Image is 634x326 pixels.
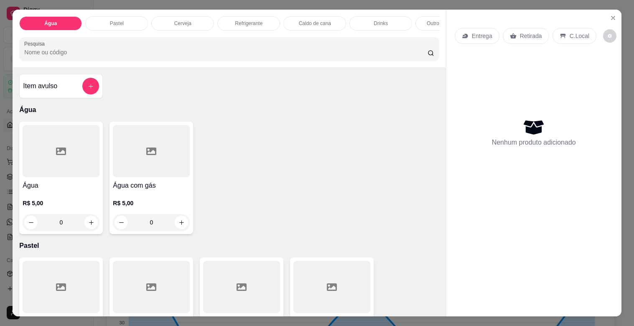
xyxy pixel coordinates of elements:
button: decrease-product-quantity [115,216,128,229]
p: Outros sem álcool [427,20,467,27]
p: Água [19,105,439,115]
p: Retirada [520,32,542,40]
p: R$ 5,00 [113,199,190,207]
p: C.Local [570,32,589,40]
p: Caldo de cana [299,20,331,27]
p: Cerveja [174,20,191,27]
p: Água [44,20,57,27]
h4: Item avulso [23,81,57,91]
p: Drinks [374,20,388,27]
p: Pastel [110,20,124,27]
h4: Água com gás [113,181,190,191]
label: Pesquisa [24,40,48,47]
p: R$ 5,00 [23,199,99,207]
input: Pesquisa [24,48,428,56]
button: decrease-product-quantity [603,29,616,43]
button: decrease-product-quantity [24,216,38,229]
p: Pastel [19,241,439,251]
button: add-separate-item [82,78,99,94]
button: increase-product-quantity [175,216,188,229]
button: Close [606,11,620,25]
p: Nenhum produto adicionado [492,138,576,148]
p: Entrega [472,32,492,40]
h4: Água [23,181,99,191]
p: Refrigerante [235,20,262,27]
button: increase-product-quantity [84,216,98,229]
